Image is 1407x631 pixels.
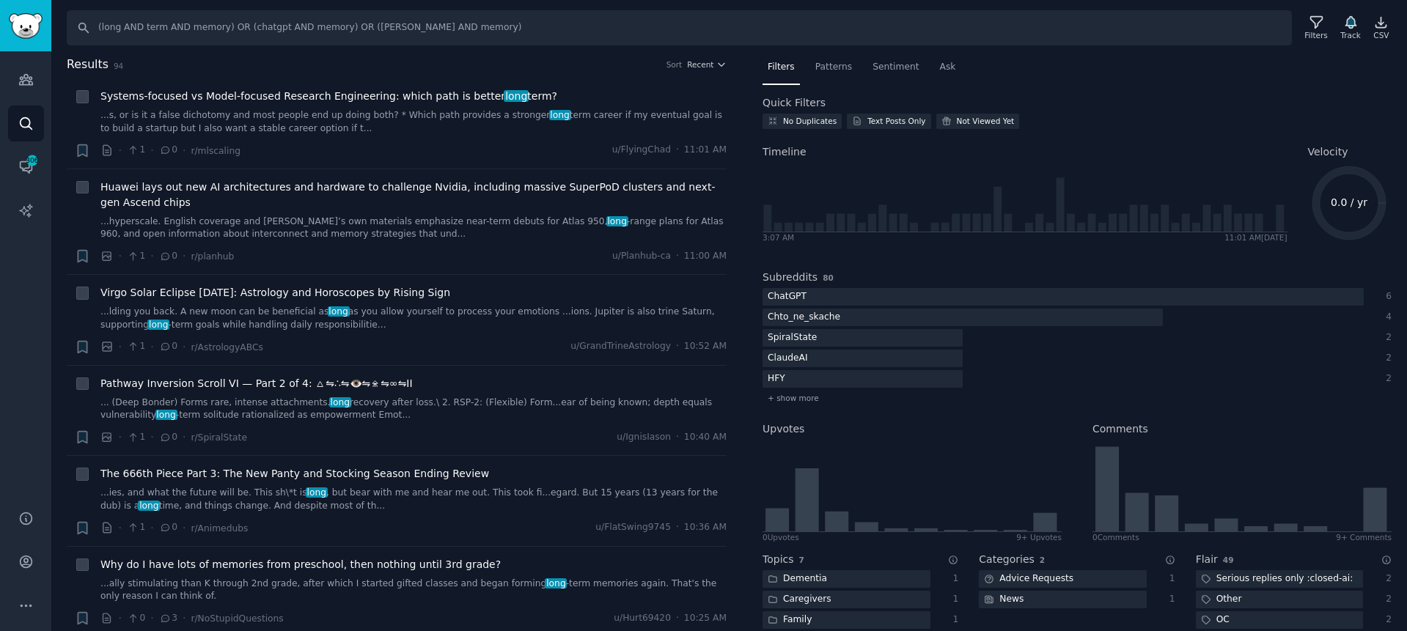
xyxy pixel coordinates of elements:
div: 3:07 AM [763,232,794,243]
div: 0 Comment s [1092,532,1139,542]
a: ...s, or is it a false dichotomy and most people end up doing both? * Which path provides a stron... [100,109,727,135]
h2: Topics [763,552,794,567]
span: · [150,248,153,264]
div: Family [763,611,817,630]
span: long [328,306,350,317]
div: 2 [1378,572,1392,586]
a: Why do I have lots of memories from preschool, then nothing until 3rd grade? [100,557,501,572]
text: 0.0 / yr [1331,196,1367,208]
a: ...lding you back. A new moon can be beneficial aslongas you allow yourself to process your emoti... [100,306,727,331]
div: Sort [666,59,683,70]
span: long [606,216,628,226]
a: Systems-focused vs Model-focused Research Engineering: which path is betterlongterm? [100,89,557,104]
h2: Upvotes [763,421,804,437]
span: · [119,520,122,536]
span: · [676,612,679,625]
div: 6 [1379,290,1392,303]
span: · [119,610,122,626]
span: 49 [1223,556,1234,564]
div: 2 [1379,372,1392,385]
span: long [549,110,571,120]
span: 0 [159,521,177,534]
button: Recent [687,59,727,70]
span: 0 [159,144,177,157]
h2: Flair [1196,552,1218,567]
span: · [150,610,153,626]
div: 2 [1379,352,1392,365]
span: Results [67,56,109,74]
span: 10:52 AM [684,340,727,353]
div: Dementia [763,570,832,588]
span: u/IgnisIason [617,431,671,444]
div: 2 [1378,613,1392,627]
div: 9+ Comments [1336,532,1392,542]
span: Ask [940,61,956,74]
span: · [150,339,153,355]
span: long [155,410,177,420]
span: · [119,429,122,445]
span: 1 [127,521,145,534]
div: Caregivers [763,591,837,609]
span: · [150,520,153,536]
span: · [183,339,185,355]
div: 2 [1379,331,1392,344]
span: 7 [799,556,804,564]
span: long [306,487,328,498]
span: · [183,248,185,264]
span: Velocity [1308,144,1348,160]
span: u/Hurt69420 [614,612,671,625]
span: 0 [127,612,145,625]
span: Pathway Inversion Scroll VI — Part 2 of 4: 🜂⇋∴⇋👁⇋🜎⇋∞⇋II [100,376,413,391]
span: · [150,429,153,445]
h2: Quick Filters [763,95,826,111]
div: 2 [1378,593,1392,606]
span: 0 [159,340,177,353]
div: No Duplicates [783,116,837,126]
span: r/AstrologyABCs [191,342,262,353]
span: 306 [26,155,39,166]
span: r/planhub [191,251,234,262]
span: · [183,610,185,626]
span: Filters [768,61,795,74]
span: r/NoStupidQuestions [191,613,283,624]
div: Not Viewed Yet [957,116,1015,126]
span: · [119,248,122,264]
div: 0 Upvote s [763,532,799,542]
a: CSV [1366,12,1397,43]
span: 2 [1040,556,1045,564]
span: 10:40 AM [684,431,727,444]
div: Other [1196,591,1247,609]
input: Search Keyword [67,10,1292,45]
span: · [676,340,679,353]
div: Chto_ne_skache [763,309,845,327]
span: long [138,501,160,511]
div: SpiralState [763,329,822,347]
span: 10:25 AM [684,612,727,625]
div: 1 [1162,593,1175,606]
span: Patterns [815,61,852,74]
span: · [183,520,185,536]
span: Recent [687,59,713,70]
a: ...ally stimulating than K through 2nd grade, after which I started gifted classes and began form... [100,578,727,603]
span: long [504,90,529,102]
a: Huawei lays out new AI architectures and hardware to challenge Nvidia, including massive SuperPoD... [100,180,727,210]
button: Track [1335,12,1365,43]
span: Timeline [763,144,807,160]
h2: Categories [979,552,1034,567]
span: Virgo Solar Eclipse [DATE]: Astrology and Horoscopes by Rising Sign [100,285,450,300]
span: 10:36 AM [684,521,727,534]
span: · [676,431,679,444]
span: u/FlyingChad [612,144,671,157]
div: 1 [1162,572,1175,586]
div: ChatGPT [763,288,812,306]
span: u/GrandTrineAstrology [570,340,671,353]
div: 11:01 AM [DATE] [1224,232,1287,243]
span: The 666th Piece Part 3: The New Panty and Stocking Season Ending Review [100,466,489,481]
span: 1 [127,144,145,157]
span: 1 [127,250,145,263]
div: Text Posts Only [867,116,925,126]
div: OC [1196,611,1235,630]
div: 4 [1379,311,1392,324]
